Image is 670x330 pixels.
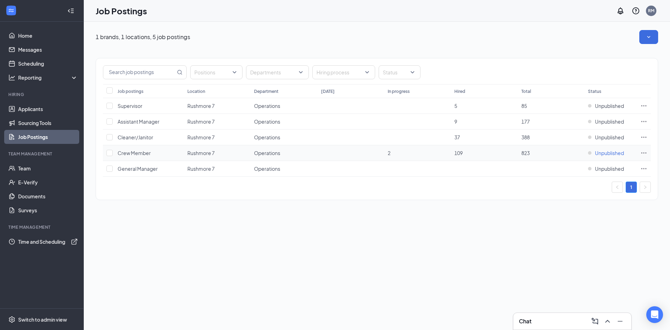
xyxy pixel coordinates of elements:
[96,5,147,17] h1: Job Postings
[118,150,151,156] span: Crew Member
[519,317,531,325] h3: Chat
[184,130,251,145] td: Rushmore 7
[451,84,518,98] th: Hired
[18,102,78,116] a: Applicants
[518,84,585,98] th: Total
[585,84,637,98] th: Status
[251,98,317,114] td: Operations
[187,118,215,125] span: Rushmore 7
[454,150,463,156] span: 109
[254,150,280,156] span: Operations
[254,88,278,94] div: Department
[388,150,390,156] span: 2
[103,66,176,79] input: Search job postings
[18,235,78,249] a: Time and SchedulingExternalLink
[603,317,612,325] svg: ChevronUp
[454,103,457,109] span: 5
[591,317,599,325] svg: ComposeMessage
[251,130,317,145] td: Operations
[616,7,625,15] svg: Notifications
[648,8,654,14] div: RM
[612,182,623,193] li: Previous Page
[118,103,142,109] span: Supervisor
[595,134,624,141] span: Unpublished
[187,150,215,156] span: Rushmore 7
[8,151,76,157] div: Team Management
[595,165,624,172] span: Unpublished
[18,189,78,203] a: Documents
[8,316,15,323] svg: Settings
[595,149,624,156] span: Unpublished
[454,118,457,125] span: 9
[8,91,76,97] div: Hiring
[8,74,15,81] svg: Analysis
[184,161,251,177] td: Rushmore 7
[118,88,143,94] div: Job postings
[646,306,663,323] div: Open Intercom Messenger
[187,88,205,94] div: Location
[645,34,652,41] svg: SmallChevronDown
[384,84,451,98] th: In progress
[118,166,158,172] span: General Manager
[251,145,317,161] td: Operations
[18,29,78,43] a: Home
[640,182,651,193] li: Next Page
[18,175,78,189] a: E-Verify
[18,316,67,323] div: Switch to admin view
[96,33,190,41] p: 1 brands, 1 locations, 5 job postings
[640,102,647,109] svg: Ellipses
[18,43,78,57] a: Messages
[254,118,280,125] span: Operations
[595,102,624,109] span: Unpublished
[589,316,601,327] button: ComposeMessage
[643,185,647,189] span: right
[318,84,384,98] th: [DATE]
[187,103,215,109] span: Rushmore 7
[251,114,317,130] td: Operations
[639,30,658,44] button: SmallChevronDown
[184,145,251,161] td: Rushmore 7
[612,182,623,193] button: left
[254,103,280,109] span: Operations
[521,150,530,156] span: 823
[254,134,280,140] span: Operations
[640,118,647,125] svg: Ellipses
[602,316,613,327] button: ChevronUp
[8,7,15,14] svg: WorkstreamLogo
[118,134,153,140] span: Cleaner/Janitor
[521,134,530,140] span: 388
[632,7,640,15] svg: QuestionInfo
[595,118,624,125] span: Unpublished
[18,161,78,175] a: Team
[8,224,76,230] div: TIME MANAGEMENT
[521,103,527,109] span: 85
[626,182,637,193] li: 1
[640,149,647,156] svg: Ellipses
[616,317,624,325] svg: Minimize
[18,203,78,217] a: Surveys
[626,182,636,192] a: 1
[187,166,215,172] span: Rushmore 7
[67,7,74,14] svg: Collapse
[640,165,647,172] svg: Ellipses
[454,134,460,140] span: 37
[640,134,647,141] svg: Ellipses
[187,134,215,140] span: Rushmore 7
[18,130,78,144] a: Job Postings
[184,114,251,130] td: Rushmore 7
[640,182,651,193] button: right
[251,161,317,177] td: Operations
[521,118,530,125] span: 177
[18,74,78,81] div: Reporting
[615,185,619,189] span: left
[18,57,78,71] a: Scheduling
[177,69,183,75] svg: MagnifyingGlass
[118,118,159,125] span: Assistant Manager
[615,316,626,327] button: Minimize
[254,166,280,172] span: Operations
[18,116,78,130] a: Sourcing Tools
[184,98,251,114] td: Rushmore 7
